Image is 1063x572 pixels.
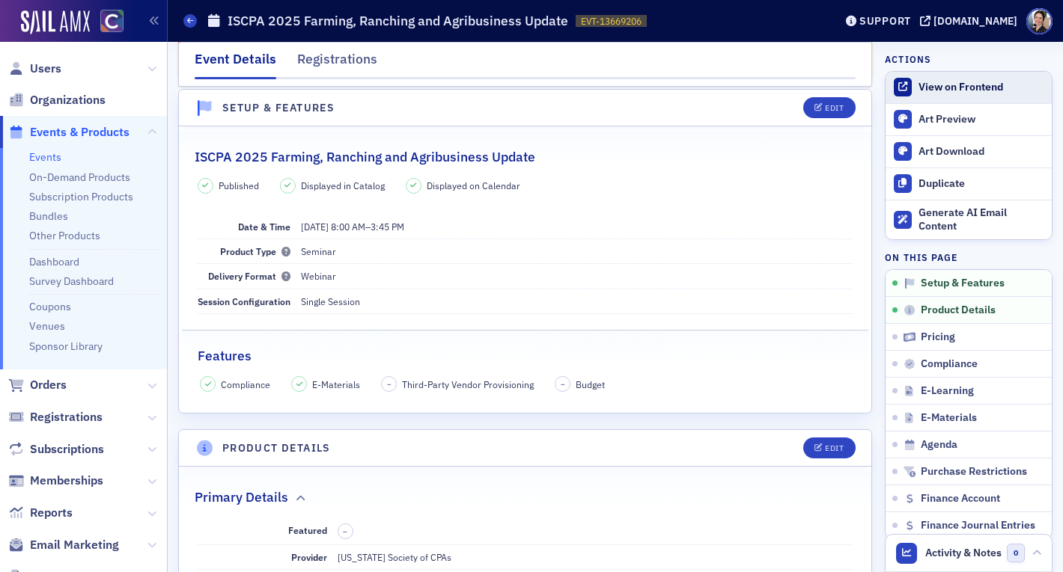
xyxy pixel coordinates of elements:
button: Edit [803,97,855,118]
a: Events & Products [8,124,130,141]
a: Orders [8,377,67,393]
span: Reports [30,505,73,521]
span: Memberships [30,473,103,489]
a: Venues [29,319,65,333]
div: Support [859,14,911,28]
span: Provider [291,551,327,563]
span: – [301,221,404,233]
span: Seminar [301,245,336,257]
span: 0 [1007,544,1026,562]
div: View on Frontend [919,81,1044,94]
a: Subscription Products [29,190,133,203]
span: Email Marketing [30,537,119,553]
a: Subscriptions [8,441,104,458]
a: Coupons [29,300,71,313]
h4: On this page [885,250,1053,264]
img: SailAMX [21,10,90,34]
span: [US_STATE] Society of CPAs [338,551,451,563]
time: 3:45 PM [371,221,404,233]
span: Featured [288,524,327,536]
span: Orders [30,377,67,393]
span: Compliance [921,357,978,371]
a: View Homepage [90,10,124,35]
div: Edit [825,444,844,452]
a: Dashboard [29,255,79,268]
h2: Primary Details [195,488,288,507]
span: – [343,526,347,537]
span: Published [219,179,259,192]
h4: Actions [885,52,931,66]
button: Edit [803,437,855,458]
a: Art Preview [886,104,1052,135]
button: Duplicate [886,167,1052,200]
div: Art Preview [919,113,1044,126]
div: Generate AI Email Content [919,206,1044,233]
span: Delivery Format [208,270,290,282]
span: Purchase Restrictions [921,465,1027,479]
span: Users [30,61,61,77]
a: View on Frontend [886,72,1052,103]
span: Third-Party Vendor Provisioning [402,378,534,391]
div: Registrations [297,49,377,77]
img: SailAMX [100,10,124,33]
div: Edit [825,104,844,112]
span: Events & Products [30,124,130,141]
span: Finance Account [921,492,1000,505]
a: Art Download [886,135,1052,167]
span: Product Details [921,304,996,317]
a: Users [8,61,61,77]
button: [DOMAIN_NAME] [920,16,1023,26]
div: [DOMAIN_NAME] [933,14,1017,28]
span: [DATE] [301,221,329,233]
a: Memberships [8,473,103,489]
span: E-Materials [921,411,977,425]
span: Agenda [921,438,957,452]
span: Registrations [30,409,103,425]
h4: Product Details [222,440,331,456]
span: Activity & Notes [925,545,1002,561]
a: Events [29,150,61,164]
span: E-Materials [312,378,360,391]
span: Product Type [220,245,290,257]
span: Single Session [301,295,360,307]
h4: Setup & Features [222,100,335,116]
span: Displayed in Catalog [301,179,385,192]
span: Setup & Features [921,277,1005,290]
span: Organizations [30,92,106,108]
a: Organizations [8,92,106,108]
span: Finance Journal Entries [921,519,1035,532]
span: – [387,379,392,390]
a: On-Demand Products [29,170,130,184]
span: E-Learning [921,384,974,398]
div: Duplicate [919,177,1044,191]
span: Pricing [921,330,955,344]
span: Session Configuration [198,295,290,307]
a: Bundles [29,209,68,223]
time: 8:00 AM [331,221,365,233]
span: Date & Time [238,221,290,233]
span: – [561,379,565,390]
h2: Features [198,346,252,366]
span: Displayed on Calendar [427,179,520,192]
span: EVT-13669206 [581,15,642,28]
a: Email Marketing [8,537,119,553]
a: Reports [8,505,73,521]
span: Webinar [301,270,336,282]
h2: ISCPA 2025 Farming, Ranching and Agribusiness Update [195,147,535,167]
div: Art Download [919,145,1044,159]
span: Budget [576,378,605,391]
div: Event Details [195,49,276,79]
a: Survey Dashboard [29,274,114,288]
a: Registrations [8,409,103,425]
span: Profile [1026,8,1053,34]
span: Compliance [221,378,270,391]
h1: ISCPA 2025 Farming, Ranching and Agribusiness Update [228,12,568,30]
a: Other Products [29,229,100,242]
span: Subscriptions [30,441,104,458]
button: Generate AI Email Content [886,200,1052,240]
a: Sponsor Library [29,339,103,353]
